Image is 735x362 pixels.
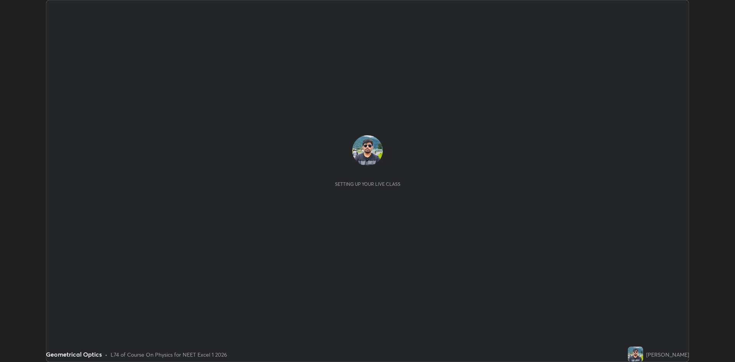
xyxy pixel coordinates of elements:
[46,350,102,359] div: Geometrical Optics
[105,351,108,359] div: •
[352,135,383,166] img: b94a4ccbac2546dc983eb2139155ff30.jpg
[111,351,227,359] div: L74 of Course On Physics for NEET Excel 1 2026
[335,181,400,187] div: Setting up your live class
[646,351,689,359] div: [PERSON_NAME]
[628,347,643,362] img: b94a4ccbac2546dc983eb2139155ff30.jpg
